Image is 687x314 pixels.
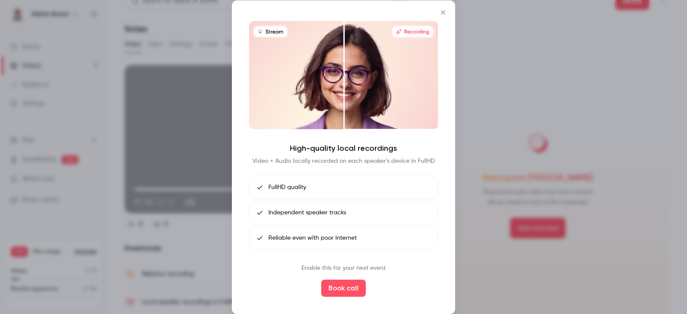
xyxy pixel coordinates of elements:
[268,183,306,192] span: FullHD quality
[290,143,397,153] h4: High-quality local recordings
[268,234,357,243] span: Reliable even with poor internet
[435,3,452,21] button: Close
[301,264,386,273] p: Enable this for your next event
[252,157,435,165] p: Video + Audio locally recorded on each speaker's device in FullHD
[321,280,366,297] button: Book call
[268,208,346,217] span: Independent speaker tracks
